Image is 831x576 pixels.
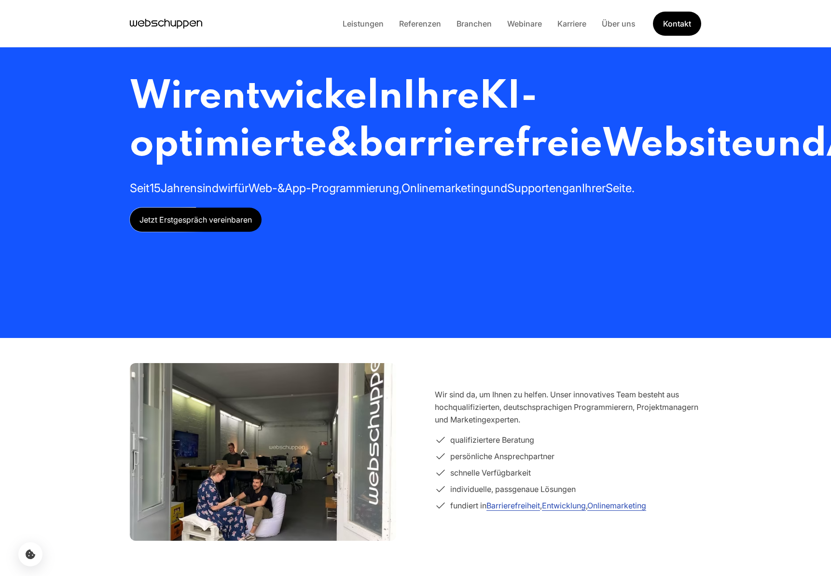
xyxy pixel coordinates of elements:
[450,483,576,495] span: individuelle, passgenaue Lösungen
[335,19,391,28] a: Leistungen
[130,208,262,232] a: Jetzt Erstgespräch vereinbaren
[358,126,602,165] span: barrierefreie
[197,181,219,195] span: sind
[549,181,569,195] span: eng
[402,181,487,195] span: Onlinemarketing
[130,337,396,567] img: Team im webschuppen-Büro in Hamburg
[150,181,161,195] span: 15
[449,19,499,28] a: Branchen
[450,466,531,479] span: schnelle Verfügbarkeit
[606,181,635,195] span: Seite.
[285,181,402,195] span: App-Programmierung,
[587,501,646,510] a: Onlinemarketing
[507,181,549,195] span: Support
[435,388,701,426] p: Wir sind da, um Ihnen zu helfen. Unser innovatives Team besteht aus hochqualifizierten, deutschsp...
[130,78,199,117] span: Wir
[499,19,550,28] a: Webinare
[653,12,701,36] a: Get Started
[486,501,540,510] a: Barrierefreiheit
[234,181,249,195] span: für
[249,181,277,195] span: Web-
[450,450,554,463] span: persönliche Ansprechpartner
[569,181,582,195] span: an
[199,78,402,117] span: entwickeln
[130,16,202,31] a: Hauptseite besuchen
[450,434,534,446] span: qualifiziertere Beratung
[582,181,606,195] span: Ihrer
[18,542,42,566] button: Cookie-Einstellungen öffnen
[402,78,479,117] span: Ihre
[550,19,594,28] a: Karriere
[277,181,285,195] span: &
[391,19,449,28] a: Referenzen
[487,181,507,195] span: und
[542,501,586,510] a: Entwicklung
[130,181,150,195] span: Seit
[219,181,234,195] span: wir
[161,181,197,195] span: Jahren
[753,126,826,165] span: und
[594,19,643,28] a: Über uns
[450,499,646,512] span: fundiert in , ,
[327,126,358,165] span: &
[602,126,753,165] span: Website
